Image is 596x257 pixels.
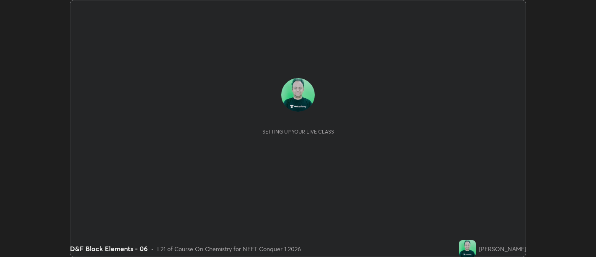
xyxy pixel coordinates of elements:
[151,244,154,253] div: •
[459,240,476,257] img: c15116c9c47046c1ae843dded7ebbc2a.jpg
[157,244,301,253] div: L21 of Course On Chemistry for NEET Conquer 1 2026
[70,244,148,254] div: D&F Block Elements - 06
[281,78,315,112] img: c15116c9c47046c1ae843dded7ebbc2a.jpg
[479,244,526,253] div: [PERSON_NAME]
[262,128,334,135] div: Setting up your live class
